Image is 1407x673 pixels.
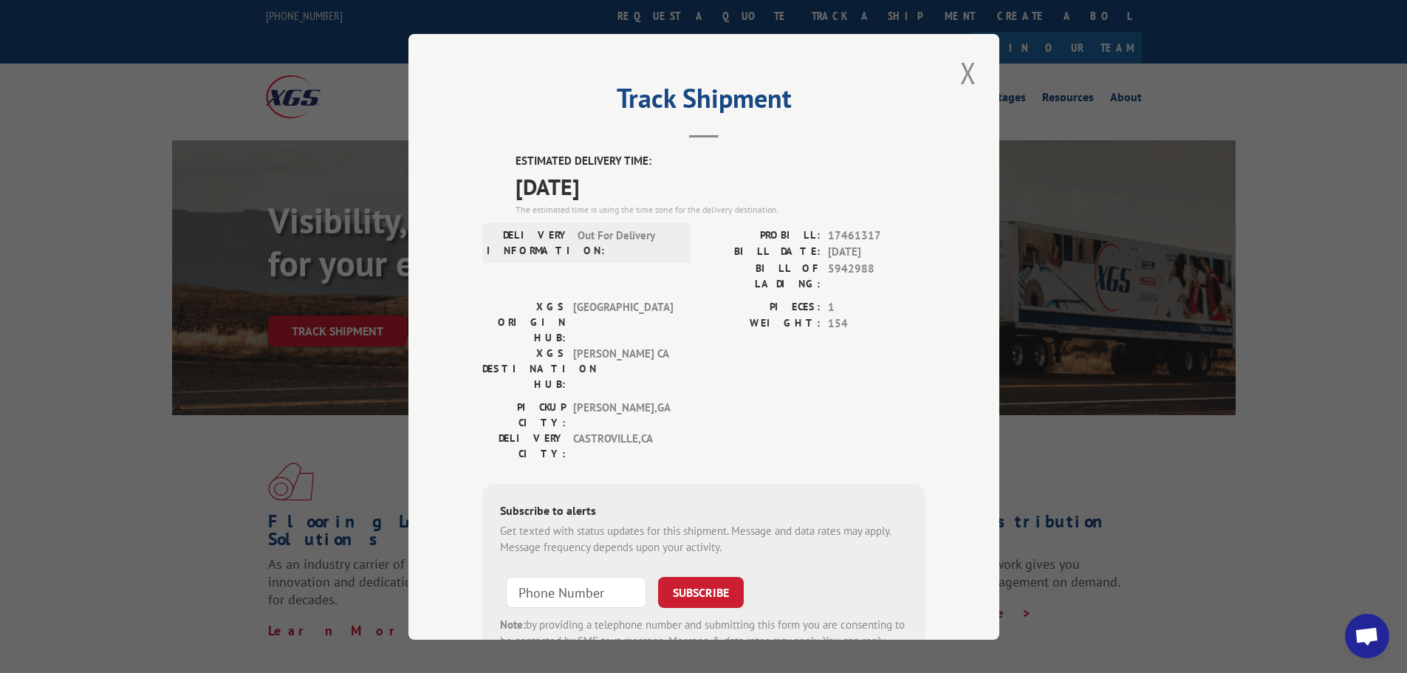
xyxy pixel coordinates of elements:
[500,501,908,522] div: Subscribe to alerts
[516,169,925,202] span: [DATE]
[516,202,925,216] div: The estimated time is using the time zone for the delivery destination.
[500,617,526,631] strong: Note:
[828,298,925,315] span: 1
[704,315,821,332] label: WEIGHT:
[704,298,821,315] label: PIECES:
[482,298,566,345] label: XGS ORIGIN HUB:
[482,399,566,430] label: PICKUP CITY:
[500,522,908,556] div: Get texted with status updates for this shipment. Message and data rates may apply. Message frequ...
[573,430,673,461] span: CASTROVILLE , CA
[487,227,570,258] label: DELIVERY INFORMATION:
[1345,614,1389,658] a: Open chat
[573,298,673,345] span: [GEOGRAPHIC_DATA]
[658,576,744,607] button: SUBSCRIBE
[828,315,925,332] span: 154
[516,153,925,170] label: ESTIMATED DELIVERY TIME:
[828,260,925,291] span: 5942988
[704,244,821,261] label: BILL DATE:
[482,345,566,392] label: XGS DESTINATION HUB:
[828,244,925,261] span: [DATE]
[578,227,677,258] span: Out For Delivery
[956,52,981,93] button: Close modal
[500,616,908,666] div: by providing a telephone number and submitting this form you are consenting to be contacted by SM...
[506,576,646,607] input: Phone Number
[704,260,821,291] label: BILL OF LADING:
[482,88,925,116] h2: Track Shipment
[573,399,673,430] span: [PERSON_NAME] , GA
[828,227,925,244] span: 17461317
[482,430,566,461] label: DELIVERY CITY:
[573,345,673,392] span: [PERSON_NAME] CA
[704,227,821,244] label: PROBILL:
